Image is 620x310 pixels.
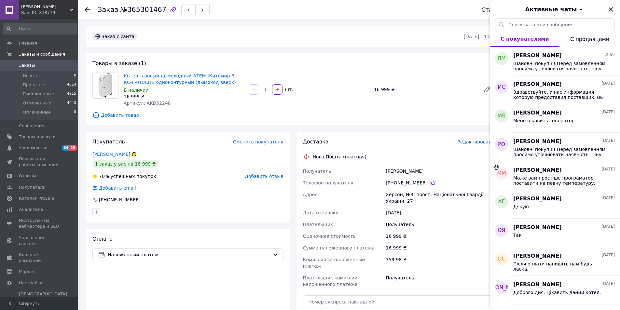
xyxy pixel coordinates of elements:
span: [PERSON_NAME] [480,284,523,291]
button: ИС[PERSON_NAME][DATE]Здравствуйте. У нас информация которую предоставил поставщик. Вы можете нам ... [490,75,620,104]
span: Добавить товар [92,112,494,119]
span: Оплата [92,236,113,242]
div: 16 999 ₴ [371,85,478,94]
div: Получатель [384,272,495,290]
div: Херсон, №3: просп. Національної Гвардії України, 27 [384,189,495,207]
span: Після оплати напишіть нам будь ласка. [513,261,606,272]
span: Показатели работы компании [19,156,60,168]
span: ИС [498,84,505,91]
span: Оплаченные [23,109,51,115]
span: Телефон получателя [303,180,353,185]
div: шт. [283,86,294,93]
span: [PERSON_NAME] [513,109,562,117]
span: Маркет [19,269,35,275]
div: [PHONE_NUMBER] [386,180,494,186]
div: 16 999 ₴ [384,242,495,254]
span: С покупателями [501,36,549,42]
span: Доброго дня. Цікавить даний котел. [513,290,601,295]
span: 4014 [67,82,76,88]
span: Здравствуйте. У нас информация которую предоставил поставщик. Вы можете нам снять видео, что там ... [513,89,606,100]
span: [PERSON_NAME] [513,281,562,289]
div: 16 999 ₴ [384,230,495,242]
div: 359.98 ₴ [384,254,495,272]
span: 70% [99,174,109,179]
span: В наличии [124,88,148,93]
button: Закрыть [607,6,615,13]
a: Котел газовый дымоходный АТЕМ Житомир-3 КС-Г-015СНВ одноконтурный (дымоход вверх) [124,73,236,85]
span: ЛМ [497,55,506,62]
span: МБ [498,112,506,120]
span: Инструменты вебмастера и SEO [19,218,60,229]
button: ММ[PERSON_NAME][DATE]Може вам простіше програматор поставити на певну температуру. Буде економічн... [490,161,620,190]
time: [DATE] 14:59 [464,34,494,39]
span: ОЯ [498,227,505,234]
span: [DATE] [601,281,615,287]
span: Плательщик комиссии наложенного платежа [303,275,358,287]
span: АГ [498,198,505,206]
div: [DATE] [384,207,495,219]
span: Заказы [19,62,35,68]
span: 64 [62,145,69,151]
span: 25 [69,145,77,151]
span: Заказ [98,6,118,14]
span: ММ [497,169,506,177]
button: РО[PERSON_NAME][DATE]Шановні покупці! Перед замовленням просимо уточнювати наявність, ціну та умо... [490,133,620,161]
button: ЛМ[PERSON_NAME]12:59Шановні покупці! Перед замовленням просимо уточнювати наявність, ціну та умов... [490,47,620,75]
div: Статус заказа [481,7,525,13]
span: Товары в заказе (1) [92,60,146,66]
div: Ваш ID: 838779 [21,10,78,16]
span: Може вам простіше програматор поставити на певну температуру. Буде економічніше ніж за часом [513,175,606,186]
span: Добавить отзыв [245,174,283,179]
span: Так [513,233,522,238]
span: Новые [23,73,37,79]
span: [DATE] [601,138,615,143]
span: Шановні покупці! Перед замовленням просимо уточнювати наявність, ціну та умови доставки. Наш граф... [513,61,606,71]
span: Адамекс [21,4,70,10]
span: 4443 [67,100,76,106]
span: [PERSON_NAME] [513,224,562,231]
span: Шановні покупці! Перед замовленням просимо уточнювати наявність, ціну та умови доставки. Наш граф... [513,147,606,157]
span: Сменить покупателя [233,139,283,144]
span: Редактировать [457,139,494,144]
span: [DATE] [601,252,615,258]
span: Оценочная стоимость [303,234,356,239]
span: №365301467 [120,6,166,14]
button: С продавцами [559,31,620,47]
span: [DATE] [601,109,615,115]
span: [DATE] [601,167,615,172]
img: Котел газовый дымоходный АТЕМ Житомир-3 КС-Г-015СНВ одноконтурный (дымоход вверх) [93,73,118,98]
span: Уведомления [19,145,48,151]
input: Поиск [3,23,77,34]
span: 0 [74,109,76,115]
span: Дякую [513,204,529,209]
div: Добавить email [92,185,137,191]
a: [PERSON_NAME] [92,152,130,157]
button: АГ[PERSON_NAME][DATE]Дякую [490,190,620,219]
span: Адрес [303,192,317,197]
span: Главная [19,40,37,46]
span: С продавцами [570,36,609,42]
div: [PHONE_NUMBER] [98,196,141,203]
button: МБ[PERSON_NAME][DATE]Мене цікавить генератор [490,104,620,133]
span: 4915 [67,91,76,97]
input: Поиск чата или сообщения [495,18,615,31]
span: Активные чаты [525,5,577,14]
button: ОЯ[PERSON_NAME][DATE]Так [490,219,620,247]
button: ОС[PERSON_NAME][DATE]Після оплати напишіть нам будь ласка. [490,247,620,276]
span: Отзывы [19,173,36,179]
span: Покупатель [92,139,125,145]
div: Добавить email [98,185,137,191]
span: Аналитика [19,207,43,212]
a: Редактировать [481,83,494,96]
span: [DATE] [601,224,615,229]
span: Управление сайтом [19,235,60,247]
span: ОС [498,255,505,263]
span: [PERSON_NAME] [513,138,562,145]
input: Номер экспресс-накладной [303,295,494,308]
span: РО [498,141,505,148]
span: [DATE] [601,195,615,201]
span: Наложенный платеж [108,251,270,258]
div: Получатель [384,219,495,230]
span: Сумма наложенного платежа [303,245,375,250]
span: [PERSON_NAME] [513,167,562,174]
